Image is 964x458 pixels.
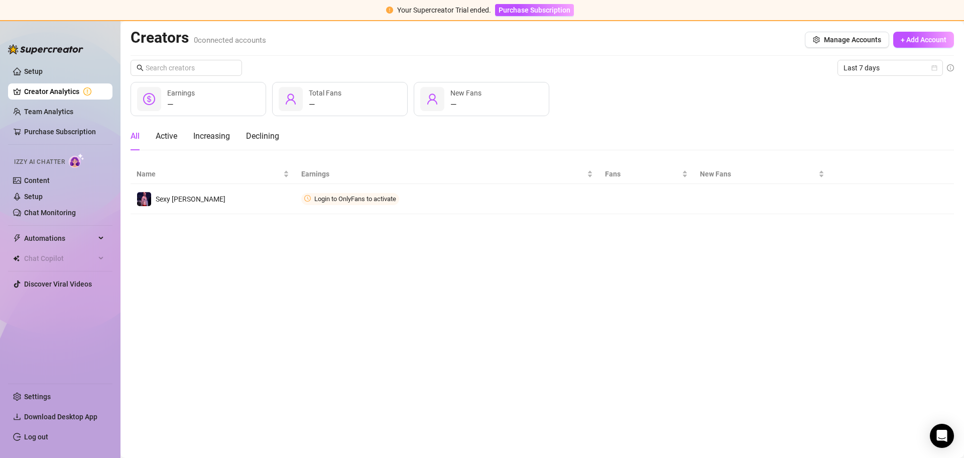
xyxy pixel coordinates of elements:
[947,64,954,71] span: info-circle
[426,93,438,105] span: user
[131,164,295,184] th: Name
[143,93,155,105] span: dollar-circle
[24,176,50,185] a: Content
[137,168,281,179] span: Name
[499,6,570,14] span: Purchase Subscription
[137,64,144,71] span: search
[14,157,65,167] span: Izzy AI Chatter
[13,234,21,242] span: thunderbolt
[131,28,266,47] h2: Creators
[156,130,177,142] div: Active
[930,424,954,448] div: Open Intercom Messenger
[397,6,491,14] span: Your Supercreator Trial ended.
[304,195,311,202] span: clock-circle
[901,36,946,44] span: + Add Account
[146,62,228,73] input: Search creators
[69,153,84,168] img: AI Chatter
[893,32,954,48] button: + Add Account
[700,168,816,179] span: New Fans
[495,6,574,14] a: Purchase Subscription
[450,89,481,97] span: New Fans
[386,7,393,14] span: exclamation-circle
[193,130,230,142] div: Increasing
[285,93,297,105] span: user
[931,65,937,71] span: calendar
[24,393,51,401] a: Settings
[295,164,599,184] th: Earnings
[843,60,937,75] span: Last 7 days
[314,195,396,203] span: Login to OnlyFans to activate
[194,36,266,45] span: 0 connected accounts
[131,130,140,142] div: All
[24,250,95,266] span: Chat Copilot
[24,230,95,246] span: Automations
[13,413,21,421] span: download
[24,83,104,100] a: Creator Analytics exclamation-circle
[24,108,73,116] a: Team Analytics
[694,164,830,184] th: New Fans
[24,209,76,217] a: Chat Monitoring
[824,36,881,44] span: Manage Accounts
[8,44,83,54] img: logo-BBDzfeDw.svg
[167,89,195,97] span: Earnings
[137,192,151,206] img: Sexy Trevor
[599,164,694,184] th: Fans
[805,32,889,48] button: Manage Accounts
[309,99,341,111] div: —
[13,255,20,262] img: Chat Copilot
[24,413,97,421] span: Download Desktop App
[301,168,585,179] span: Earnings
[24,280,92,288] a: Discover Viral Videos
[813,36,820,43] span: setting
[167,99,195,111] div: —
[605,168,680,179] span: Fans
[450,99,481,111] div: —
[495,4,574,16] button: Purchase Subscription
[156,195,225,203] span: Sexy [PERSON_NAME]
[309,89,341,97] span: Total Fans
[24,128,96,136] a: Purchase Subscription
[24,67,43,75] a: Setup
[24,433,48,441] a: Log out
[24,193,43,201] a: Setup
[246,130,279,142] div: Declining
